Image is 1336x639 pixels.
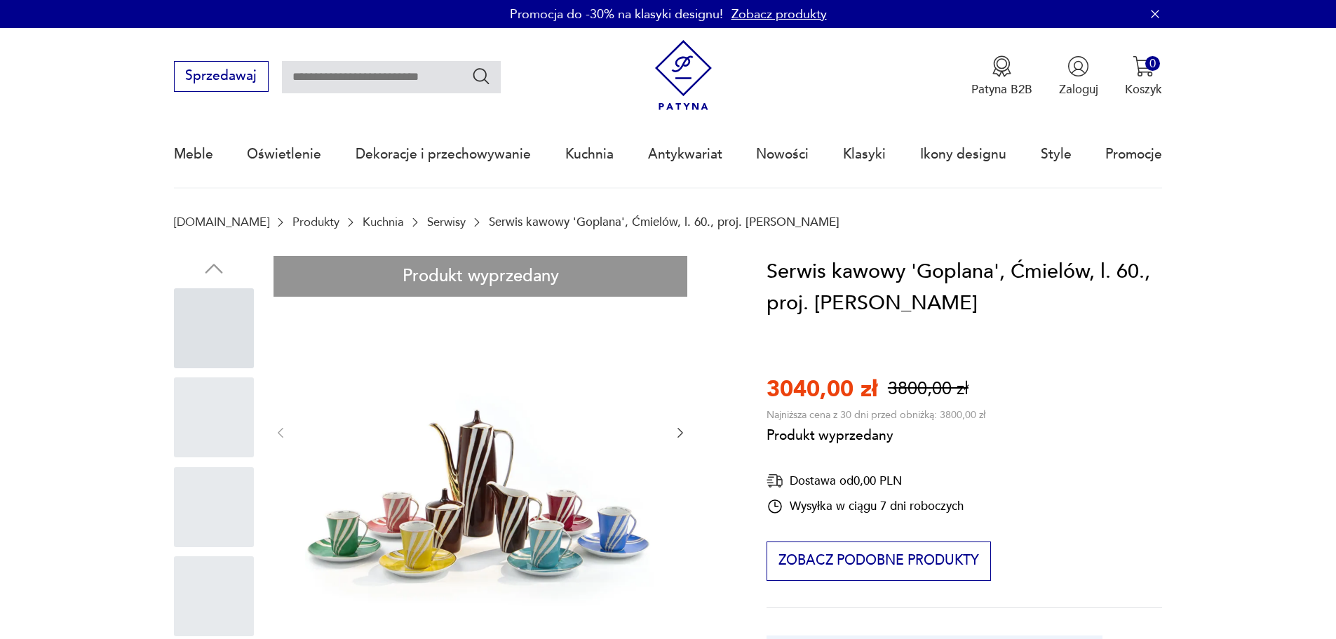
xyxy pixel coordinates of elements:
[510,6,723,23] p: Promocja do -30% na klasyki designu!
[1059,81,1098,97] p: Zaloguj
[1133,55,1154,77] img: Ikona koszyka
[767,498,964,515] div: Wysyłka w ciągu 7 dni roboczych
[767,472,964,490] div: Dostawa od 0,00 PLN
[888,377,969,401] p: 3800,00 zł
[767,542,990,581] button: Zobacz podobne produkty
[356,122,531,187] a: Dekoracje i przechowywanie
[648,40,719,111] img: Patyna - sklep z meblami i dekoracjami vintage
[971,81,1032,97] p: Patyna B2B
[731,6,827,23] a: Zobacz produkty
[991,55,1013,77] img: Ikona medalu
[1041,122,1072,187] a: Style
[1105,122,1162,187] a: Promocje
[427,215,466,229] a: Serwisy
[1059,55,1098,97] button: Zaloguj
[971,55,1032,97] a: Ikona medaluPatyna B2B
[565,122,614,187] a: Kuchnia
[767,408,985,422] p: Najniższa cena z 30 dni przed obniżką: 3800,00 zł
[767,422,985,445] p: Produkt wyprzedany
[174,215,269,229] a: [DOMAIN_NAME]
[292,215,339,229] a: Produkty
[920,122,1006,187] a: Ikony designu
[1145,56,1160,71] div: 0
[174,122,213,187] a: Meble
[971,55,1032,97] button: Patyna B2B
[648,122,722,187] a: Antykwariat
[174,72,269,83] a: Sprzedawaj
[247,122,321,187] a: Oświetlenie
[363,215,404,229] a: Kuchnia
[767,472,783,490] img: Ikona dostawy
[843,122,886,187] a: Klasyki
[767,256,1162,320] h1: Serwis kawowy 'Goplana', Ćmielów, l. 60., proj. [PERSON_NAME]
[767,374,877,405] p: 3040,00 zł
[1125,81,1162,97] p: Koszyk
[174,61,269,92] button: Sprzedawaj
[756,122,809,187] a: Nowości
[1067,55,1089,77] img: Ikonka użytkownika
[1125,55,1162,97] button: 0Koszyk
[471,66,492,86] button: Szukaj
[489,215,839,229] p: Serwis kawowy 'Goplana', Ćmielów, l. 60., proj. [PERSON_NAME]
